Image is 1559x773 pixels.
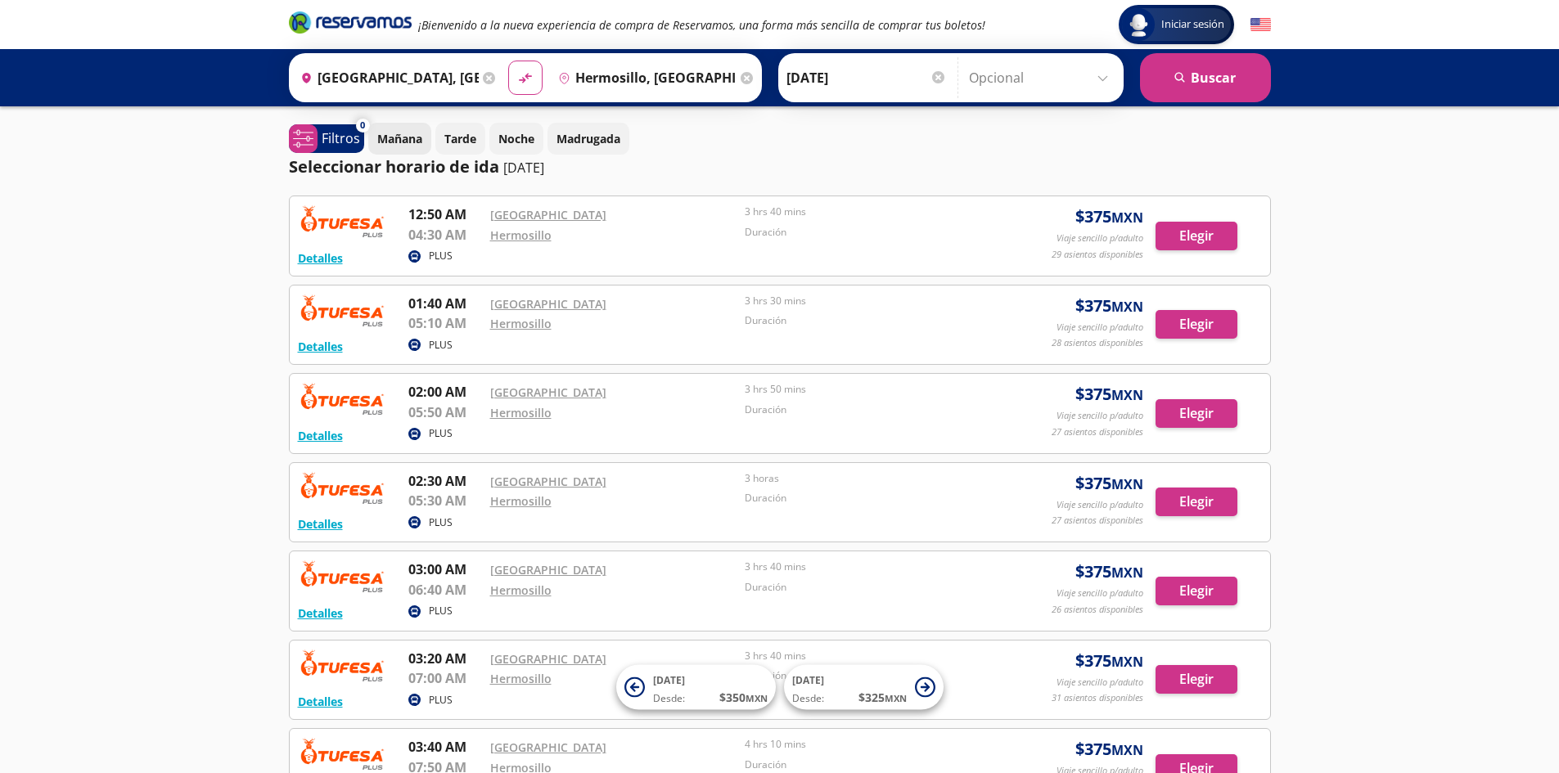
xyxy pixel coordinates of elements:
small: MXN [1111,475,1143,493]
small: MXN [885,692,907,704]
p: 06:40 AM [408,580,482,600]
input: Opcional [969,57,1115,98]
a: Hermosillo [490,582,552,598]
button: Elegir [1156,488,1237,516]
small: MXN [1111,564,1143,582]
input: Elegir Fecha [786,57,947,98]
span: [DATE] [653,673,685,687]
span: $ 375 [1075,560,1143,584]
p: Noche [498,130,534,147]
img: RESERVAMOS [298,649,388,681]
p: 05:30 AM [408,491,482,510]
p: Seleccionar horario de ida [289,155,499,179]
p: PLUS [429,249,453,263]
span: $ 325 [858,689,907,706]
p: Duración [745,402,992,417]
button: [DATE]Desde:$350MXN [616,665,776,710]
button: [DATE]Desde:$325MXN [784,665,944,710]
p: Viaje sencillo p/adulto [1057,498,1143,512]
p: 26 asientos disponibles [1052,603,1143,617]
button: Elegir [1156,665,1237,694]
span: 0 [360,119,365,133]
p: [DATE] [503,158,544,178]
p: Viaje sencillo p/adulto [1057,586,1143,600]
button: Tarde [435,123,485,155]
small: MXN [746,692,768,704]
span: $ 350 [719,689,768,706]
a: [GEOGRAPHIC_DATA] [490,474,606,489]
button: Elegir [1156,577,1237,605]
span: Desde: [792,691,824,706]
p: 04:30 AM [408,225,482,245]
p: 02:00 AM [408,382,482,402]
span: Desde: [653,691,685,706]
i: Brand Logo [289,10,412,34]
small: MXN [1111,209,1143,227]
p: 12:50 AM [408,204,482,224]
span: $ 375 [1075,204,1143,229]
p: 02:30 AM [408,471,482,491]
img: RESERVAMOS [298,560,388,592]
p: 3 horas [745,471,992,486]
p: Viaje sencillo p/adulto [1057,231,1143,245]
button: English [1250,15,1271,35]
span: $ 375 [1075,471,1143,496]
span: $ 375 [1075,382,1143,407]
p: 28 asientos disponibles [1052,336,1143,350]
p: 03:00 AM [408,560,482,579]
p: 07:00 AM [408,668,482,688]
span: $ 375 [1075,737,1143,762]
button: Detalles [298,427,343,444]
p: 3 hrs 40 mins [745,649,992,663]
button: Elegir [1156,399,1237,428]
button: Detalles [298,693,343,710]
p: 27 asientos disponibles [1052,514,1143,528]
p: Viaje sencillo p/adulto [1057,321,1143,335]
a: [GEOGRAPHIC_DATA] [490,207,606,222]
a: [GEOGRAPHIC_DATA] [490,562,606,578]
button: Mañana [368,123,431,155]
p: Viaje sencillo p/adulto [1057,409,1143,423]
button: Madrugada [547,123,629,155]
p: Madrugada [556,130,620,147]
button: Detalles [298,515,343,533]
p: 3 hrs 50 mins [745,382,992,397]
p: PLUS [429,515,453,530]
small: MXN [1111,298,1143,316]
p: Mañana [377,130,422,147]
a: [GEOGRAPHIC_DATA] [490,651,606,667]
a: Brand Logo [289,10,412,39]
button: 0Filtros [289,124,364,153]
p: 03:40 AM [408,737,482,757]
a: Hermosillo [490,671,552,686]
button: Elegir [1156,310,1237,339]
p: PLUS [429,604,453,618]
p: Filtros [322,128,360,148]
img: RESERVAMOS [298,737,388,770]
a: Hermosillo [490,405,552,420]
a: Hermosillo [490,493,552,509]
img: RESERVAMOS [298,471,388,504]
span: Iniciar sesión [1155,16,1231,33]
p: 3 hrs 30 mins [745,294,992,308]
p: 29 asientos disponibles [1052,248,1143,262]
input: Buscar Origen [294,57,479,98]
button: Buscar [1140,53,1271,102]
span: [DATE] [792,673,824,687]
a: Hermosillo [490,227,552,243]
a: Hermosillo [490,316,552,331]
p: Duración [745,491,992,506]
p: Duración [745,757,992,772]
p: Duración [745,225,992,240]
p: PLUS [429,426,453,441]
button: Noche [489,123,543,155]
p: 4 hrs 10 mins [745,737,992,752]
a: [GEOGRAPHIC_DATA] [490,739,606,755]
p: PLUS [429,693,453,708]
p: 05:50 AM [408,402,482,422]
input: Buscar Destino [552,57,737,98]
p: Tarde [444,130,476,147]
button: Elegir [1156,222,1237,250]
small: MXN [1111,653,1143,671]
img: RESERVAMOS [298,204,388,237]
